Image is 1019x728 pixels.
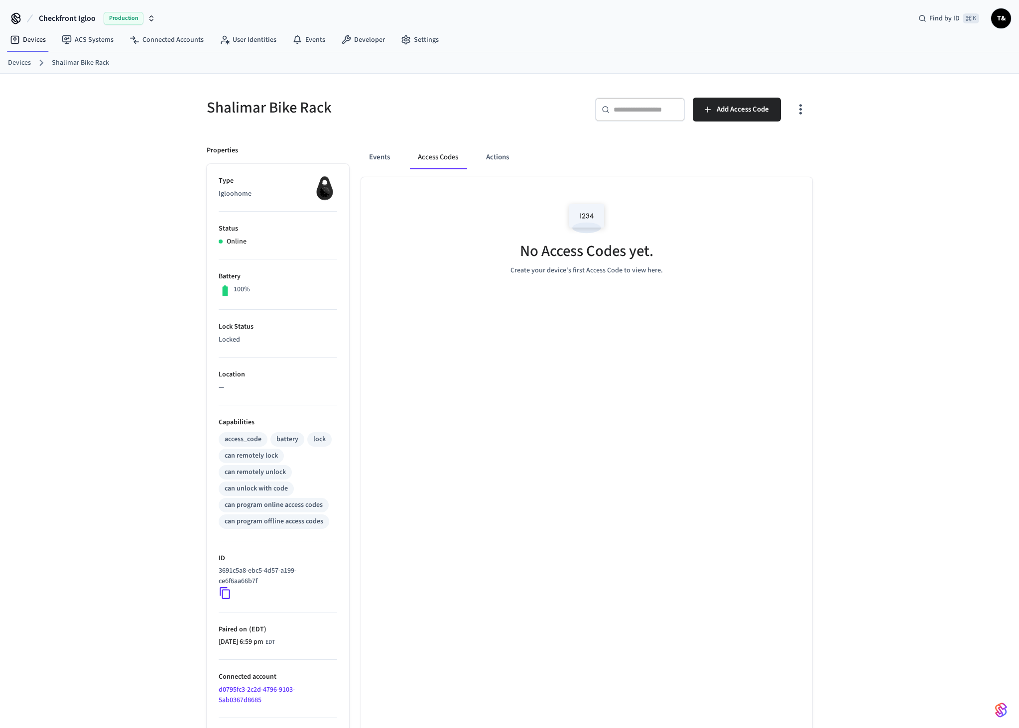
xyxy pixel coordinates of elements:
div: access_code [225,434,261,445]
a: Developer [333,31,393,49]
p: Paired on [219,624,337,635]
span: [DATE] 6:59 pm [219,637,263,647]
p: Status [219,224,337,234]
span: Production [104,12,143,25]
div: can program online access codes [225,500,323,510]
p: Igloohome [219,189,337,199]
p: Battery [219,271,337,282]
span: Find by ID [929,13,960,23]
p: Capabilities [219,417,337,428]
button: Add Access Code [693,98,781,121]
p: Lock Status [219,322,337,332]
a: Devices [8,58,31,68]
button: Events [361,145,398,169]
button: T& [991,8,1011,28]
p: Create your device's first Access Code to view here. [510,265,663,276]
span: Checkfront Igloo [39,12,96,24]
a: Events [284,31,333,49]
a: Settings [393,31,447,49]
div: can remotely lock [225,451,278,461]
button: Access Codes [410,145,466,169]
p: 100% [234,284,250,295]
a: ACS Systems [54,31,122,49]
div: lock [313,434,326,445]
button: Actions [478,145,517,169]
a: Shalimar Bike Rack [52,58,109,68]
div: can unlock with code [225,484,288,494]
img: SeamLogoGradient.69752ec5.svg [995,702,1007,718]
span: T& [992,9,1010,27]
a: d0795fc3-2c2d-4796-9103-5ab0367d8685 [219,685,295,705]
p: Location [219,369,337,380]
div: America/New_York [219,637,275,647]
p: ID [219,553,337,564]
p: Properties [207,145,238,156]
span: ( EDT ) [247,624,266,634]
a: User Identities [212,31,284,49]
div: battery [276,434,298,445]
a: Devices [2,31,54,49]
div: ant example [361,145,812,169]
a: Connected Accounts [122,31,212,49]
h5: Shalimar Bike Rack [207,98,504,118]
div: can remotely unlock [225,467,286,478]
span: Add Access Code [717,103,769,116]
p: Connected account [219,672,337,682]
p: — [219,382,337,393]
div: can program offline access codes [225,516,323,527]
p: 3691c5a8-ebc5-4d57-a199-ce6f6aa66b7f [219,566,333,587]
img: igloohome_igke [312,176,337,201]
p: Type [219,176,337,186]
h5: No Access Codes yet. [520,241,653,261]
div: Find by ID⌘ K [910,9,987,27]
span: ⌘ K [963,13,979,23]
p: Locked [219,335,337,345]
p: Online [227,237,247,247]
span: EDT [265,638,275,647]
img: Access Codes Empty State [564,197,609,240]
